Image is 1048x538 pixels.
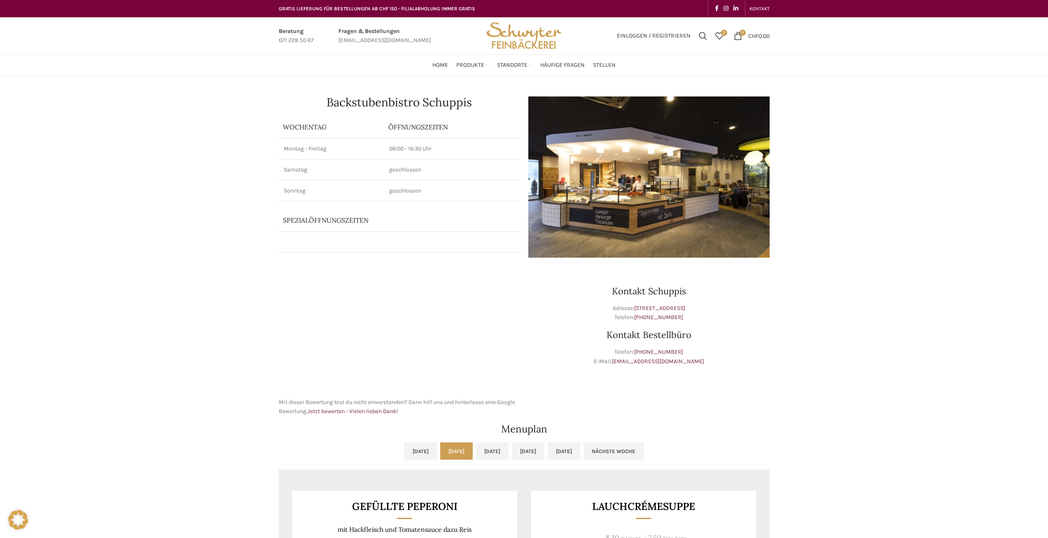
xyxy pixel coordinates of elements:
a: Häufige Fragen [540,57,585,73]
p: Wochentag [283,122,380,132]
a: KONTAKT [749,0,770,17]
a: Suchen [695,28,711,44]
p: Mit dieser Bewertung bist du nicht einverstanden? Dann hilf uns und hinterlasse eine Google Bewer... [279,398,520,416]
span: Home [432,61,448,69]
span: GRATIS LIEFERUNG FÜR BESTELLUNGEN AB CHF 150 - FILIALABHOLUNG IMMER GRATIS [279,6,475,12]
p: Telefon: E-Mail: [528,348,770,366]
span: Produkte [456,61,484,69]
bdi: 0.00 [748,32,770,39]
div: Secondary navigation [745,0,774,17]
a: [STREET_ADDRESS] [634,305,685,312]
a: Standorte [497,57,532,73]
a: Stellen [593,57,616,73]
iframe: schwyter schuppis [279,266,520,390]
h3: Lauchcrémesuppe [541,501,746,512]
span: 0 [740,30,746,36]
p: geschlossen [389,187,515,195]
img: Bäckerei Schwyter [483,17,564,54]
h1: Backstubenbistro Schuppis [279,96,520,108]
a: Infobox link [338,27,431,45]
h3: Kontakt Schuppis [528,287,770,296]
div: Meine Wunschliste [711,28,728,44]
p: Sonntag [284,187,379,195]
span: Stellen [593,61,616,69]
h3: Gefüllte Peperoni [302,501,507,512]
a: [DATE] [512,442,544,460]
span: KONTAKT [749,6,770,12]
a: Linkedin social link [731,3,741,14]
p: geschlossen [389,166,515,174]
a: [EMAIL_ADDRESS][DOMAIN_NAME] [612,358,704,365]
a: Infobox link [279,27,314,45]
a: Instagram social link [721,3,731,14]
span: Einloggen / Registrieren [617,33,691,39]
a: [DATE] [476,442,509,460]
a: 0 [711,28,728,44]
p: Adresse: Telefon: [528,304,770,322]
span: CHF [748,32,759,39]
a: Einloggen / Registrieren [613,28,695,44]
h2: Menuplan [279,424,770,434]
h3: Kontakt Bestellbüro [528,330,770,339]
p: Montag - Freitag [284,145,379,153]
a: [DATE] [548,442,580,460]
a: Site logo [483,32,564,39]
a: Facebook social link [712,3,721,14]
a: [PHONE_NUMBER] [634,348,683,355]
a: Home [432,57,448,73]
a: [DATE] [404,442,437,460]
p: ÖFFNUNGSZEITEN [388,122,516,132]
p: Samstag [284,166,379,174]
span: 0 [721,30,727,36]
div: Main navigation [275,57,774,73]
span: Standorte [497,61,528,69]
p: Spezialöffnungszeiten [283,216,476,225]
a: Produkte [456,57,489,73]
span: Häufige Fragen [540,61,585,69]
a: [DATE] [440,442,473,460]
a: Nächste Woche [584,442,644,460]
a: Jetzt bewerten - Vielen lieben Dank! [308,408,398,415]
a: [PHONE_NUMBER] [634,314,683,321]
p: 06:00 - 16:30 Uhr [389,145,515,153]
a: 0 CHF0.00 [730,28,774,44]
p: mit Hackfleisch und Tomatensauce dazu Reis [302,526,507,533]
